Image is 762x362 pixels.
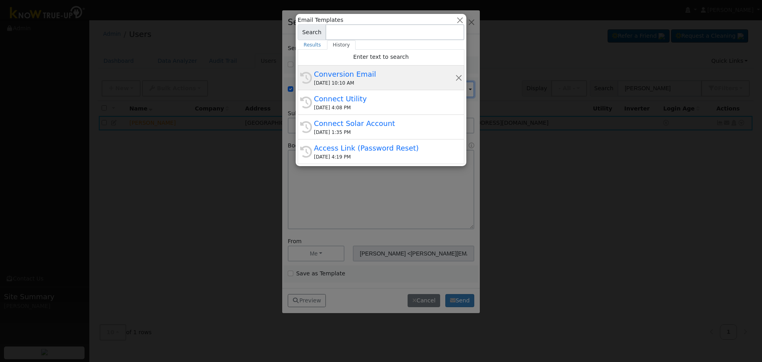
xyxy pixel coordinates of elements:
button: Remove this history [455,74,463,82]
div: [DATE] 10:10 AM [314,79,455,87]
i: History [300,97,312,108]
i: History [300,146,312,158]
span: Enter text to search [353,54,409,60]
div: Access Link (Password Reset) [314,143,455,153]
div: [DATE] 4:08 PM [314,104,455,111]
i: History [300,72,312,84]
div: Connect Utility [314,93,455,104]
div: [DATE] 1:35 PM [314,129,455,136]
span: Search [298,24,326,40]
div: Connect Solar Account [314,118,455,129]
i: History [300,121,312,133]
div: [DATE] 4:19 PM [314,153,455,161]
div: Conversion Email [314,69,455,79]
span: Email Templates [298,16,343,24]
a: History [327,40,356,50]
a: Results [298,40,327,50]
